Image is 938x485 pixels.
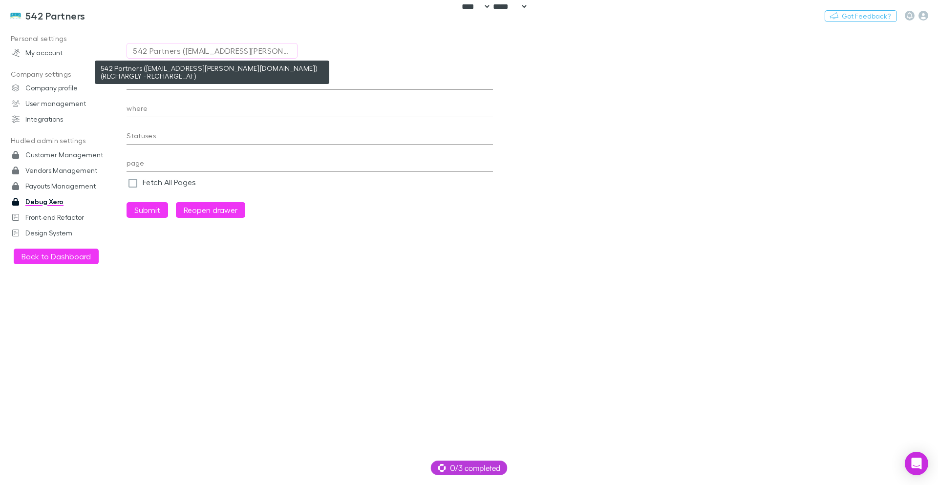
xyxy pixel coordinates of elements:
[143,176,196,188] label: Fetch All Pages
[25,10,85,21] h3: 542 Partners
[10,10,21,21] img: 542 Partners's Logo
[2,135,132,147] p: Hudled admin settings
[2,80,132,96] a: Company profile
[905,452,928,475] div: Open Intercom Messenger
[4,4,91,27] a: 542 Partners
[2,225,132,241] a: Design System
[2,45,132,61] a: My account
[127,66,149,73] label: endpoint
[176,202,245,218] button: Reopen drawer
[14,249,99,264] button: Back to Dashboard
[2,194,132,210] a: Debug Xero
[127,202,168,218] button: Submit
[2,163,132,178] a: Vendors Management
[2,68,132,81] p: Company settings
[2,111,132,127] a: Integrations
[2,33,132,45] p: Personal settings
[2,147,132,163] a: Customer Management
[2,96,132,111] a: User management
[2,210,132,225] a: Front-end Refactor
[133,45,291,57] div: 542 Partners ([EMAIL_ADDRESS][PERSON_NAME][DOMAIN_NAME]) (RECHARGLY - RECHARGE_AF)
[825,10,897,22] button: Got Feedback?
[2,178,132,194] a: Payouts Management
